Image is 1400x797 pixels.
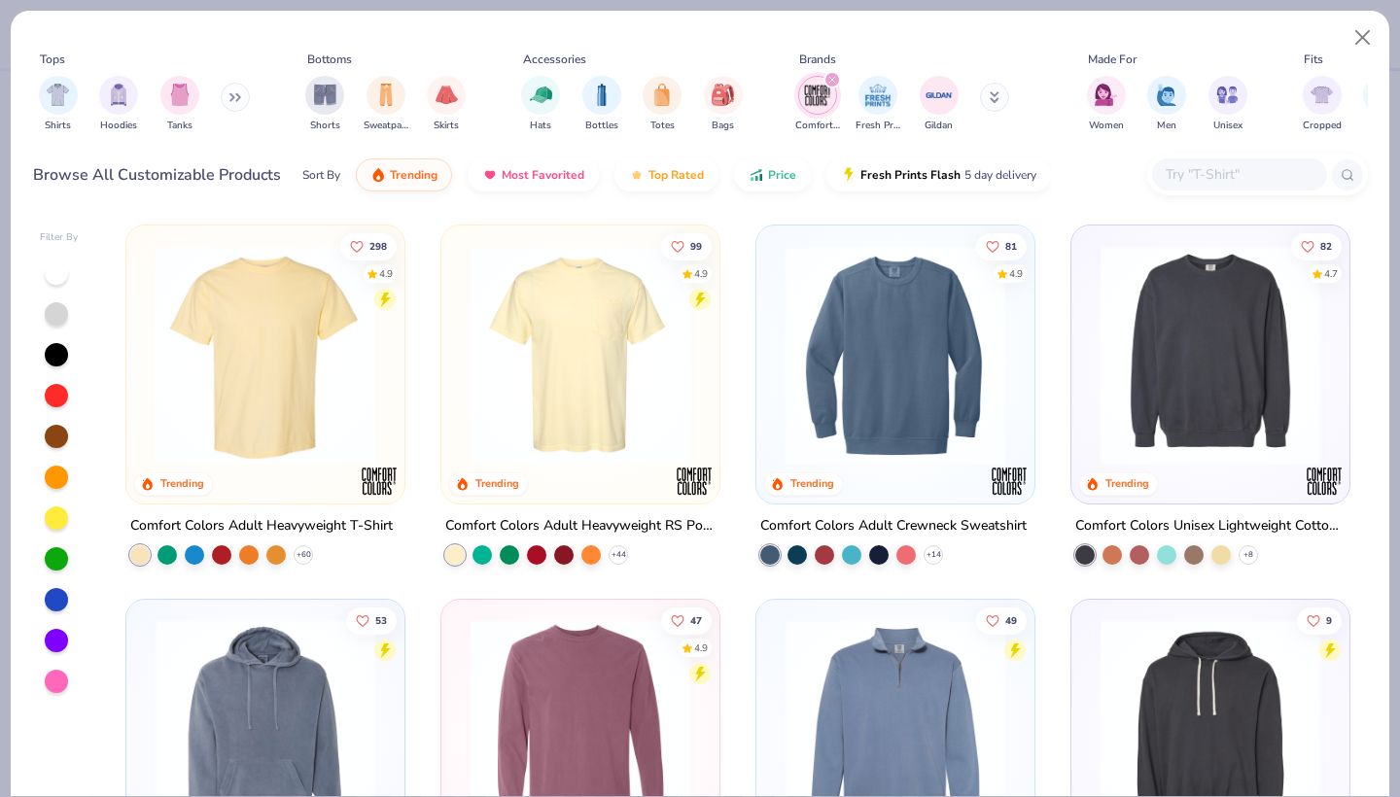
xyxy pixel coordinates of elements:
div: filter for Fresh Prints [856,76,900,133]
button: filter button [643,76,682,133]
img: Hoodies Image [108,84,129,106]
span: 298 [370,241,388,251]
img: Women Image [1095,84,1117,106]
div: 4.9 [694,641,708,655]
button: Like [1291,232,1342,260]
button: Top Rated [614,158,718,191]
span: + 8 [1243,549,1253,561]
span: Sweatpants [364,119,408,133]
span: 49 [1005,615,1017,625]
span: Skirts [434,119,459,133]
button: Like [341,232,398,260]
div: filter for Gildan [920,76,959,133]
div: filter for Shirts [39,76,78,133]
img: Comfort Colors Image [803,81,832,110]
div: Fits [1304,51,1323,68]
button: Like [347,606,398,634]
img: Tanks Image [169,84,191,106]
button: Close [1345,19,1382,56]
img: Totes Image [651,84,673,106]
span: Shorts [310,119,340,133]
button: filter button [704,76,743,133]
div: Sort By [302,166,340,184]
button: filter button [521,76,560,133]
img: Bottles Image [591,84,612,106]
div: filter for Tanks [160,76,199,133]
img: Unisex Image [1216,84,1239,106]
div: filter for Shorts [305,76,344,133]
div: filter for Hats [521,76,560,133]
button: Like [661,606,712,634]
button: filter button [795,76,840,133]
span: 53 [376,615,388,625]
img: most_fav.gif [482,167,498,183]
div: Browse All Customizable Products [33,163,281,187]
span: 9 [1326,615,1332,625]
span: Price [768,167,796,183]
div: Tops [40,51,65,68]
div: filter for Cropped [1303,76,1342,133]
div: filter for Hoodies [99,76,138,133]
img: trending.gif [370,167,386,183]
div: 4.7 [1324,266,1338,281]
button: filter button [920,76,959,133]
button: filter button [305,76,344,133]
div: filter for Comfort Colors [795,76,840,133]
div: Accessories [523,51,586,68]
div: filter for Men [1147,76,1186,133]
img: TopRated.gif [629,167,645,183]
button: filter button [582,76,621,133]
button: Like [1297,606,1342,634]
button: filter button [39,76,78,133]
span: Trending [390,167,437,183]
button: filter button [1303,76,1342,133]
div: filter for Bags [704,76,743,133]
button: filter button [1087,76,1126,133]
span: + 60 [297,549,311,561]
div: 4.9 [380,266,394,281]
span: Bags [712,119,734,133]
button: Trending [356,158,452,191]
img: Sweatpants Image [375,84,397,106]
button: Like [976,606,1027,634]
img: Fresh Prints Image [863,81,892,110]
button: filter button [1208,76,1247,133]
span: Fresh Prints [856,119,900,133]
button: Fresh Prints Flash5 day delivery [826,158,1051,191]
img: Shirts Image [47,84,69,106]
div: Comfort Colors Adult Crewneck Sweatshirt [760,514,1027,538]
img: Men Image [1156,84,1177,106]
span: Hoodies [100,119,137,133]
span: Gildan [925,119,953,133]
span: Unisex [1213,119,1242,133]
button: filter button [364,76,408,133]
div: filter for Bottles [582,76,621,133]
div: Filter By [40,230,79,245]
div: filter for Unisex [1208,76,1247,133]
img: Hats Image [530,84,552,106]
button: Like [976,232,1027,260]
img: Cropped Image [1311,84,1333,106]
img: Comfort Colors logo [360,462,399,501]
span: Tanks [167,119,192,133]
button: filter button [427,76,466,133]
span: 5 day delivery [964,164,1036,187]
span: 81 [1005,241,1017,251]
span: Hats [530,119,551,133]
span: Men [1157,119,1176,133]
img: flash.gif [841,167,857,183]
span: Top Rated [648,167,704,183]
div: 4.9 [694,266,708,281]
button: Like [661,232,712,260]
img: Bags Image [712,84,733,106]
div: filter for Skirts [427,76,466,133]
div: filter for Totes [643,76,682,133]
img: Gildan Image [925,81,954,110]
div: filter for Women [1087,76,1126,133]
span: Fresh Prints Flash [860,167,961,183]
img: Comfort Colors logo [1304,462,1343,501]
button: Most Favorited [468,158,599,191]
button: filter button [1147,76,1186,133]
div: Made For [1088,51,1137,68]
input: Try "T-Shirt" [1164,163,1313,186]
